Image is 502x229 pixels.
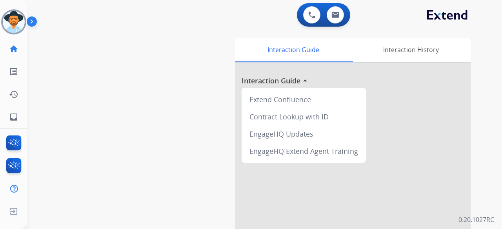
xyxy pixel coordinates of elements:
div: Interaction History [351,38,471,62]
div: EngageHQ Extend Agent Training [245,142,363,160]
mat-icon: inbox [9,112,18,122]
img: avatar [3,11,25,33]
div: Contract Lookup with ID [245,108,363,125]
div: Extend Confluence [245,91,363,108]
div: Interaction Guide [235,38,351,62]
mat-icon: home [9,44,18,54]
mat-icon: list_alt [9,67,18,76]
mat-icon: history [9,90,18,99]
p: 0.20.1027RC [458,215,494,224]
div: EngageHQ Updates [245,125,363,142]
